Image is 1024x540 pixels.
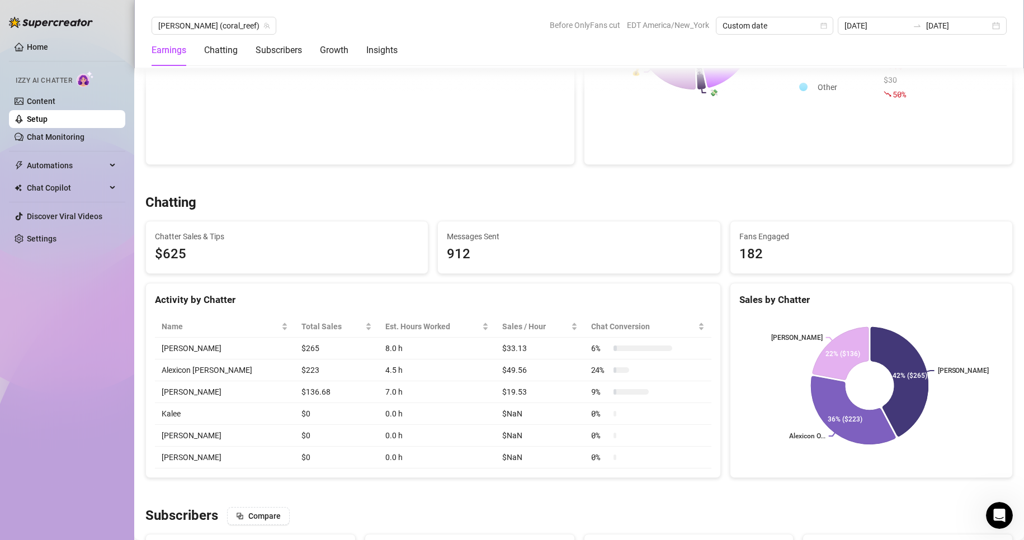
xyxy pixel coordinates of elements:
div: 182 [739,244,1003,265]
div: Earnings [152,44,186,57]
td: [PERSON_NAME] [155,425,295,447]
p: Learn about the Supercreator platform and its features [11,226,199,250]
td: $223 [295,359,379,381]
p: Billing [11,339,199,351]
td: $33.13 [496,338,584,359]
p: Frequently Asked Questions [11,282,199,293]
span: 0 % [591,429,609,442]
p: Getting Started [11,97,199,109]
button: Messages [56,349,112,394]
span: Custom date [723,17,827,34]
span: 0 % [591,408,609,420]
span: EDT America/New_York [627,17,709,34]
a: Discover Viral Videos [27,212,102,221]
span: team [263,22,270,29]
span: Fans Engaged [739,230,1003,243]
span: 24 % [591,364,609,376]
span: Chatter Sales & Tips [155,230,419,243]
p: Onboarding to Supercreator [11,111,199,123]
span: 3 articles [11,183,48,195]
th: Sales / Hour [496,316,584,338]
th: Chat Conversion [584,316,711,338]
td: [PERSON_NAME] [155,447,295,468]
span: Name [162,320,279,333]
text: [PERSON_NAME] [771,334,822,342]
span: Home [16,377,39,385]
span: Help [130,377,150,385]
span: fall [884,90,891,98]
td: 7.0 h [379,381,496,403]
span: Messages Sent [447,230,711,243]
input: Start date [844,20,908,32]
text: [PERSON_NAME] [938,367,989,375]
td: $NaN [496,447,584,468]
span: 13 articles [11,310,52,321]
td: Alexicon [PERSON_NAME] [155,359,295,381]
input: Search for help [7,28,216,50]
button: News [168,349,224,394]
span: Compare [248,511,281,520]
a: Settings [27,234,56,243]
div: Growth [320,44,348,57]
span: swap-right [913,21,922,30]
button: Help [112,349,168,394]
iframe: Intercom live chat [986,502,1013,529]
span: 6 % [591,342,609,354]
a: Home [27,42,48,51]
span: Sales / Hour [502,320,568,333]
span: calendar [820,22,827,29]
h3: Chatting [145,194,196,212]
span: $625 [155,244,419,265]
img: Chat Copilot [15,184,22,192]
div: Sales by Chatter [739,292,1003,307]
td: 0.0 h [379,425,496,447]
td: [PERSON_NAME] [155,338,295,359]
h3: Subscribers [145,507,218,525]
th: Total Sales [295,316,379,338]
text: 💰 [632,68,640,76]
td: $NaN [496,425,584,447]
span: News [185,377,206,385]
img: logo-BBDzfeDw.svg [9,17,93,28]
span: Izzy AI Chatter [16,75,72,86]
span: Before OnlyFans cut [550,17,620,34]
span: 4 % [893,61,901,72]
td: Other [813,74,878,101]
input: End date [926,20,990,32]
div: Chatting [204,44,238,57]
td: 4.5 h [379,359,496,381]
div: $30 [884,74,913,101]
p: CRM, Chatting and Management Tools [11,212,199,224]
td: 8.0 h [379,338,496,359]
th: Name [155,316,295,338]
div: 912 [447,244,711,265]
span: block [236,512,244,520]
div: Search for helpSearch for help [7,28,216,50]
span: thunderbolt [15,161,23,170]
img: AI Chatter [77,71,94,87]
td: $49.56 [496,359,584,381]
span: Anna (coral_reef) [158,17,270,34]
a: Chat Monitoring [27,132,84,141]
span: Chat Conversion [591,320,696,333]
td: Kalee [155,403,295,425]
text: Alexicon O... [789,432,825,440]
span: Chat Copilot [27,179,106,197]
div: Activity by Chatter [155,292,711,307]
h2: 5 collections [11,65,213,79]
td: $136.68 [295,381,379,403]
a: Content [27,97,55,106]
p: Learn about our AI Chatter - Izzy [11,169,199,181]
td: 0.0 h [379,447,496,468]
span: 50 % [893,89,905,100]
td: 0.0 h [379,403,496,425]
td: $19.53 [496,381,584,403]
td: $265 [295,338,379,359]
p: Answers to your common questions [11,296,199,307]
a: Setup [27,115,48,124]
td: $0 [295,447,379,468]
text: 💸 [709,88,718,97]
span: Automations [27,157,106,174]
h1: Help [98,4,128,23]
td: $NaN [496,403,584,425]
